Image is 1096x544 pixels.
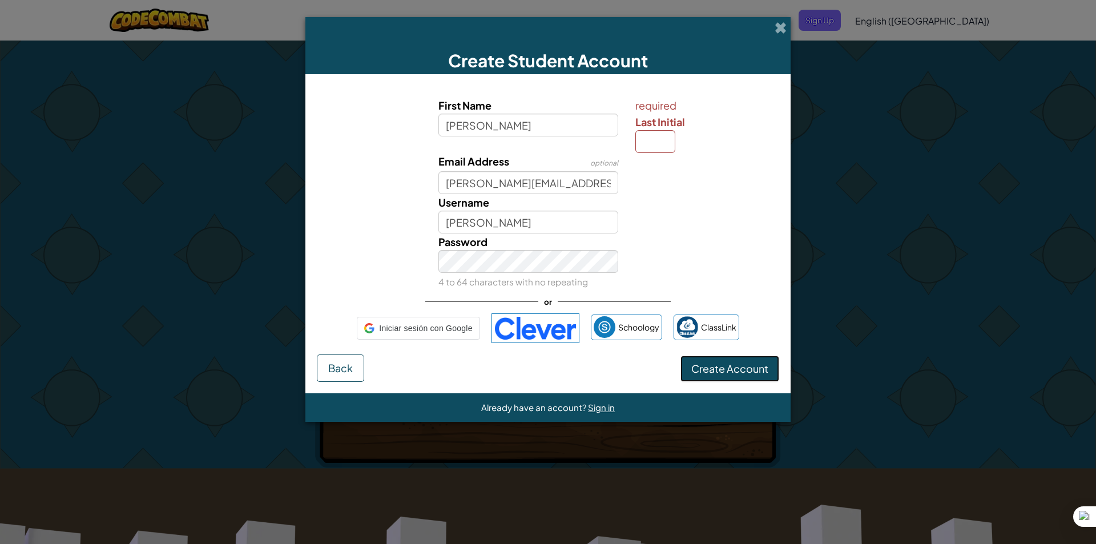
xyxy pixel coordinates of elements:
[635,97,776,114] span: required
[635,115,685,128] span: Last Initial
[317,354,364,382] button: Back
[438,99,491,112] span: First Name
[588,402,615,413] a: Sign in
[481,402,588,413] span: Already have an account?
[676,316,698,338] img: classlink-logo-small.png
[438,196,489,209] span: Username
[438,235,487,248] span: Password
[701,319,736,336] span: ClassLink
[691,362,768,375] span: Create Account
[680,356,779,382] button: Create Account
[357,317,479,340] div: Iniciar sesión con Google
[379,320,472,337] span: Iniciar sesión con Google
[491,313,579,343] img: clever-logo-blue.png
[448,50,648,71] span: Create Student Account
[438,155,509,168] span: Email Address
[594,316,615,338] img: schoology.png
[328,361,353,374] span: Back
[438,276,588,287] small: 4 to 64 characters with no repeating
[618,319,659,336] span: Schoology
[538,293,558,310] span: or
[590,159,618,167] span: optional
